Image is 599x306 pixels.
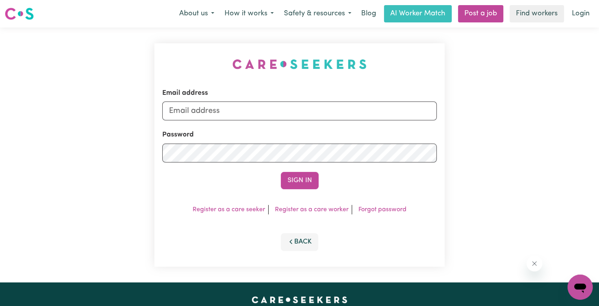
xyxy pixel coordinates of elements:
[5,6,48,12] span: Need any help?
[252,297,347,303] a: Careseekers home page
[275,206,349,213] a: Register as a care worker
[281,172,319,189] button: Sign In
[567,5,594,22] a: Login
[458,5,503,22] a: Post a job
[193,206,265,213] a: Register as a care seeker
[358,206,406,213] a: Forgot password
[162,88,208,98] label: Email address
[527,256,542,271] iframe: Close message
[510,5,564,22] a: Find workers
[174,6,219,22] button: About us
[567,275,593,300] iframe: Button to launch messaging window
[384,5,452,22] a: AI Worker Match
[356,5,381,22] a: Blog
[162,130,194,140] label: Password
[5,7,34,21] img: Careseekers logo
[162,101,437,120] input: Email address
[219,6,279,22] button: How it works
[281,233,319,251] button: Back
[279,6,356,22] button: Safety & resources
[5,5,34,23] a: Careseekers logo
